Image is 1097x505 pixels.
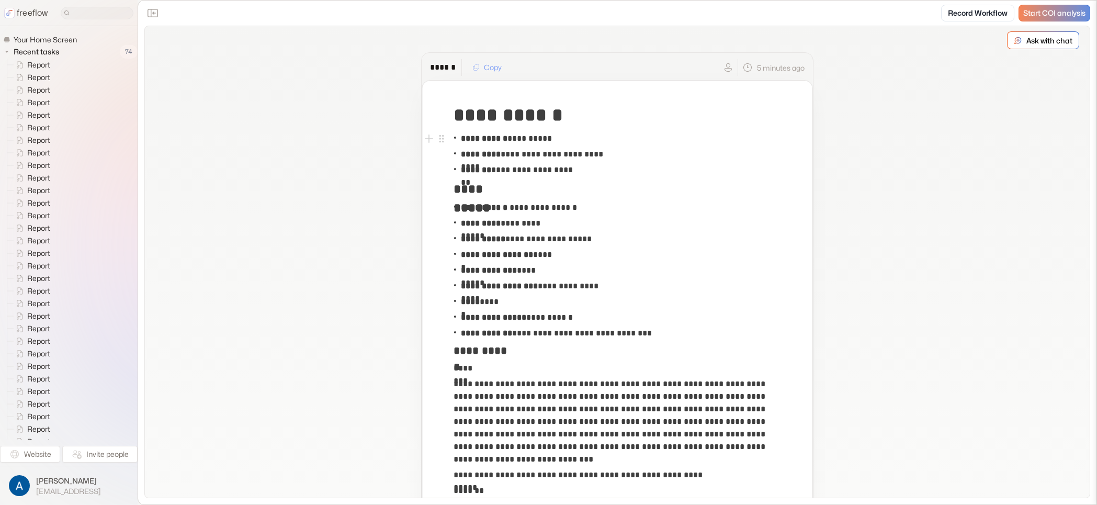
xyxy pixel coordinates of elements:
[3,35,81,45] a: Your Home Screen
[25,173,53,183] span: Report
[25,60,53,70] span: Report
[7,121,54,134] a: Report
[7,59,54,71] a: Report
[7,172,54,184] a: Report
[25,349,53,359] span: Report
[36,487,101,496] span: [EMAIL_ADDRESS]
[7,84,54,96] a: Report
[25,97,53,108] span: Report
[25,424,53,434] span: Report
[62,446,138,463] button: Invite people
[1026,35,1072,46] p: Ask with chat
[7,134,54,147] a: Report
[1019,5,1090,21] a: Start COI analysis
[12,35,80,45] span: Your Home Screen
[4,7,48,19] a: freeflow
[120,45,138,59] span: 74
[25,160,53,171] span: Report
[25,311,53,321] span: Report
[7,209,54,222] a: Report
[3,46,63,58] button: Recent tasks
[25,135,53,145] span: Report
[25,185,53,196] span: Report
[25,261,53,271] span: Report
[7,322,54,335] a: Report
[7,423,54,435] a: Report
[7,96,54,109] a: Report
[7,410,54,423] a: Report
[36,476,101,486] span: [PERSON_NAME]
[7,109,54,121] a: Report
[7,347,54,360] a: Report
[7,435,54,448] a: Report
[25,235,53,246] span: Report
[7,373,54,385] a: Report
[144,5,161,21] button: Close the sidebar
[435,132,448,145] button: Open block menu
[7,147,54,159] a: Report
[25,122,53,133] span: Report
[25,198,53,208] span: Report
[757,62,805,73] p: 5 minutes ago
[17,7,48,19] p: freeflow
[25,273,53,284] span: Report
[7,71,54,84] a: Report
[25,399,53,409] span: Report
[1023,9,1085,18] span: Start COI analysis
[7,285,54,297] a: Report
[25,85,53,95] span: Report
[423,132,435,145] button: Add block
[25,298,53,309] span: Report
[7,335,54,347] a: Report
[7,234,54,247] a: Report
[7,272,54,285] a: Report
[12,47,62,57] span: Recent tasks
[9,475,30,496] img: profile
[7,360,54,373] a: Report
[25,374,53,384] span: Report
[25,110,53,120] span: Report
[7,197,54,209] a: Report
[7,184,54,197] a: Report
[7,310,54,322] a: Report
[25,361,53,372] span: Report
[25,286,53,296] span: Report
[7,385,54,398] a: Report
[25,336,53,346] span: Report
[25,223,53,233] span: Report
[25,248,53,259] span: Report
[7,398,54,410] a: Report
[466,59,508,76] button: Copy
[25,148,53,158] span: Report
[25,411,53,422] span: Report
[6,473,131,499] button: [PERSON_NAME][EMAIL_ADDRESS]
[7,222,54,234] a: Report
[25,436,53,447] span: Report
[7,297,54,310] a: Report
[7,260,54,272] a: Report
[25,323,53,334] span: Report
[941,5,1014,21] a: Record Workflow
[7,159,54,172] a: Report
[7,247,54,260] a: Report
[25,72,53,83] span: Report
[25,210,53,221] span: Report
[25,386,53,397] span: Report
